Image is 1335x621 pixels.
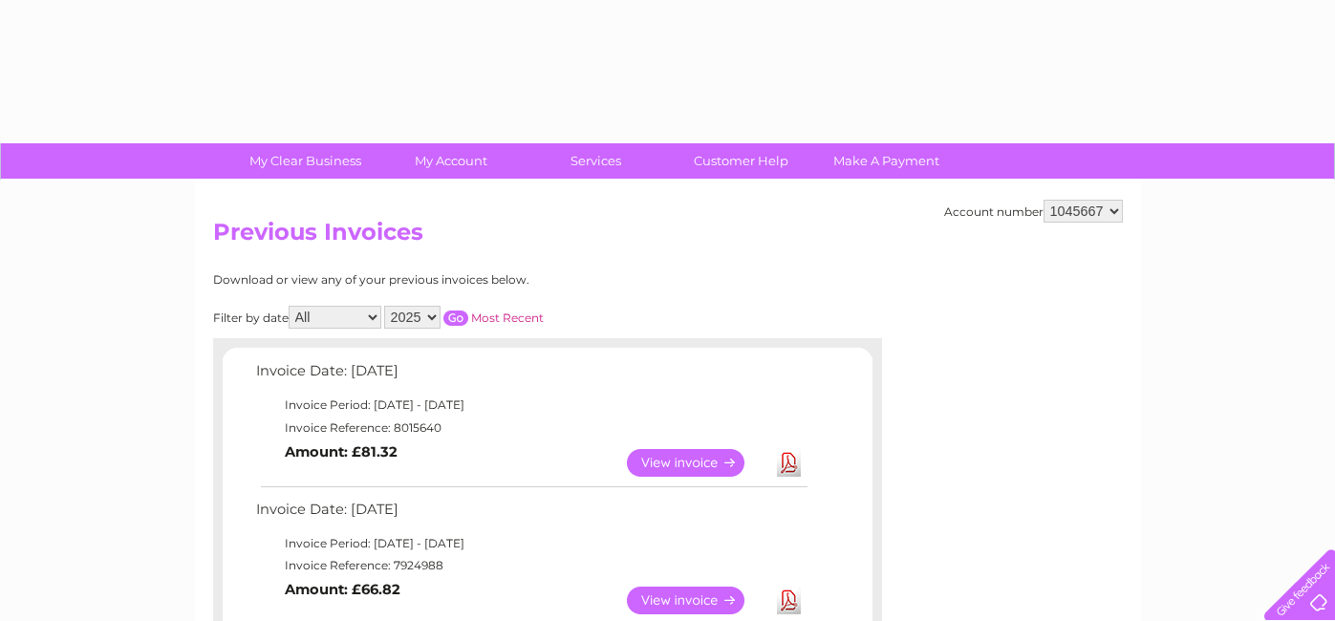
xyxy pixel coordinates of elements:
td: Invoice Reference: 7924988 [251,554,810,577]
div: Filter by date [213,306,715,329]
td: Invoice Date: [DATE] [251,358,810,394]
b: Amount: £81.32 [285,443,398,460]
a: Most Recent [471,310,544,325]
a: My Clear Business [226,143,384,179]
a: Download [777,587,801,614]
div: Account number [944,200,1123,223]
a: My Account [372,143,529,179]
a: Services [517,143,675,179]
a: Make A Payment [807,143,965,179]
a: Download [777,449,801,477]
div: Download or view any of your previous invoices below. [213,273,715,287]
h2: Previous Invoices [213,219,1123,255]
a: Customer Help [662,143,820,179]
a: View [627,587,767,614]
td: Invoice Date: [DATE] [251,497,810,532]
td: Invoice Reference: 8015640 [251,417,810,439]
b: Amount: £66.82 [285,581,400,598]
td: Invoice Period: [DATE] - [DATE] [251,394,810,417]
td: Invoice Period: [DATE] - [DATE] [251,532,810,555]
a: View [627,449,767,477]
